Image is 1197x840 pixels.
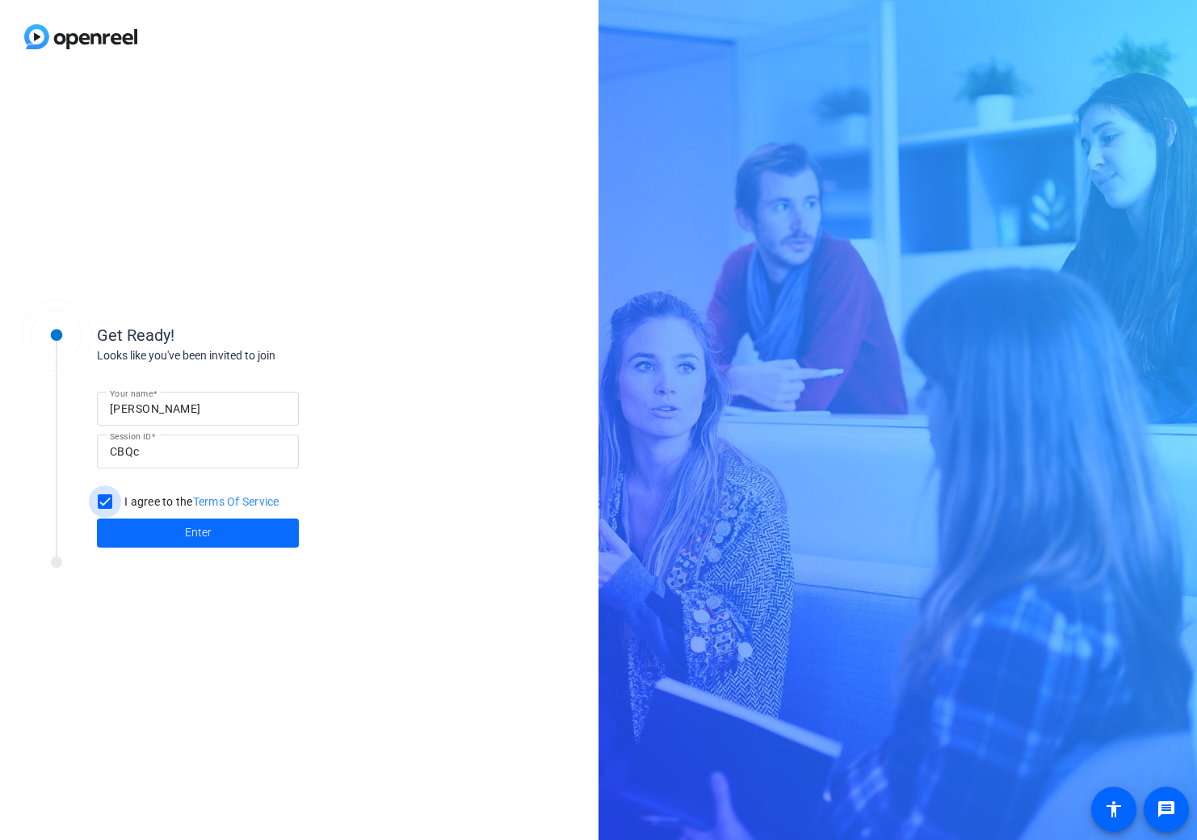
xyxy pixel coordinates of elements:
[110,431,151,441] mat-label: Session ID
[1157,800,1176,819] mat-icon: message
[193,495,279,508] a: Terms Of Service
[121,493,279,510] label: I agree to the
[97,347,420,364] div: Looks like you've been invited to join
[185,524,212,541] span: Enter
[97,519,299,548] button: Enter
[1104,800,1123,819] mat-icon: accessibility
[110,388,153,398] mat-label: Your name
[97,323,420,347] div: Get Ready!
